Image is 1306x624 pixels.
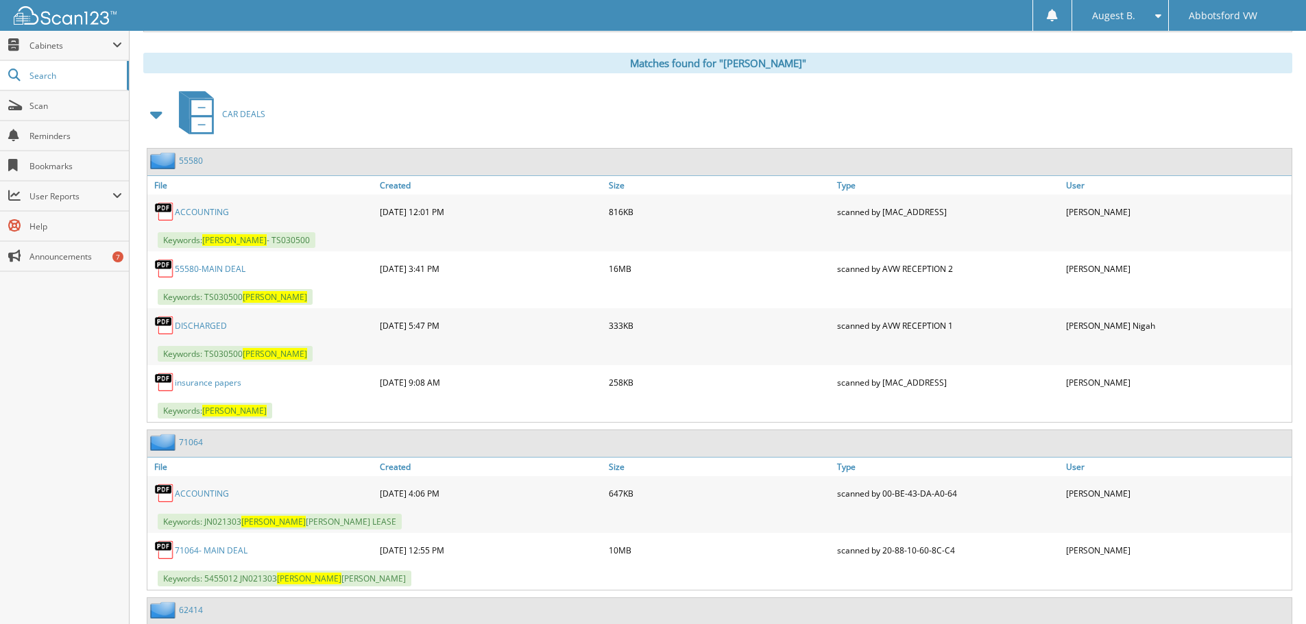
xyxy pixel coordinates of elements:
div: 10MB [605,536,834,564]
div: scanned by AVW RECEPTION 1 [834,312,1063,339]
span: [PERSON_NAME] [202,405,267,416]
a: Created [376,176,605,195]
a: 71064- MAIN DEAL [175,545,247,556]
a: Size [605,176,834,195]
a: User [1063,458,1292,476]
span: Scan [29,100,122,112]
span: Announcements [29,251,122,262]
a: 55580 [179,155,203,166]
a: CAR DEALS [171,87,265,141]
span: [PERSON_NAME] [202,234,267,246]
img: PDF.png [154,483,175,503]
a: Type [834,176,1063,195]
span: CAR DEALS [222,108,265,120]
a: 62414 [179,604,203,616]
img: PDF.png [154,201,175,222]
div: [PERSON_NAME] Nigah [1063,312,1292,339]
a: ACCOUNTING [175,206,229,218]
div: [DATE] 12:55 PM [376,536,605,564]
span: Augest B. [1092,12,1135,20]
span: Search [29,70,120,82]
span: Keywords: TS030500 [158,289,313,305]
span: [PERSON_NAME] [243,348,307,360]
a: User [1063,176,1292,195]
div: [PERSON_NAME] [1063,479,1292,507]
img: folder2.png [150,152,179,169]
div: [PERSON_NAME] [1063,255,1292,282]
a: Created [376,458,605,476]
img: PDF.png [154,540,175,560]
span: [PERSON_NAME] [243,291,307,303]
iframe: Chat Widget [1237,558,1306,624]
a: 55580-MAIN DEAL [175,263,245,275]
span: Keywords: - TS030500 [158,232,315,248]
div: scanned by 00-BE-43-DA-A0-64 [834,479,1063,507]
div: [DATE] 3:41 PM [376,255,605,282]
div: 816KB [605,198,834,225]
div: Matches found for "[PERSON_NAME]" [143,53,1292,73]
img: folder2.png [150,601,179,619]
a: ACCOUNTING [175,488,229,499]
a: Size [605,458,834,476]
div: 647KB [605,479,834,507]
span: Reminders [29,130,122,142]
span: Keywords: JN021303 [PERSON_NAME] LEASE [158,514,402,529]
a: 71064 [179,436,203,448]
span: Keywords: 5455012 JN021303 [PERSON_NAME] [158,571,411,586]
a: Type [834,458,1063,476]
img: PDF.png [154,315,175,336]
span: User Reports [29,190,112,202]
div: 333KB [605,312,834,339]
img: PDF.png [154,372,175,392]
div: scanned by AVW RECEPTION 2 [834,255,1063,282]
span: [PERSON_NAME] [277,573,341,584]
span: Keywords: TS030500 [158,346,313,362]
div: 258KB [605,369,834,396]
span: Cabinets [29,40,112,51]
div: scanned by [MAC_ADDRESS] [834,198,1063,225]
span: Help [29,221,122,232]
div: [DATE] 12:01 PM [376,198,605,225]
a: File [147,458,376,476]
div: [PERSON_NAME] [1063,198,1292,225]
div: [DATE] 4:06 PM [376,479,605,507]
img: folder2.png [150,434,179,451]
div: scanned by [MAC_ADDRESS] [834,369,1063,396]
div: [PERSON_NAME] [1063,369,1292,396]
span: [PERSON_NAME] [241,516,306,527]
div: [PERSON_NAME] [1063,536,1292,564]
div: [DATE] 9:08 AM [376,369,605,396]
div: 16MB [605,255,834,282]
div: scanned by 20-88-10-60-8C-C4 [834,536,1063,564]
div: 7 [112,251,123,262]
span: Abbotsford VW [1189,12,1257,20]
a: File [147,176,376,195]
a: insurance papers [175,377,241,388]
img: scan123-logo-white.svg [14,6,117,25]
span: Bookmarks [29,160,122,172]
span: Keywords: [158,403,272,419]
img: PDF.png [154,258,175,279]
div: [DATE] 5:47 PM [376,312,605,339]
a: DISCHARGED [175,320,227,332]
